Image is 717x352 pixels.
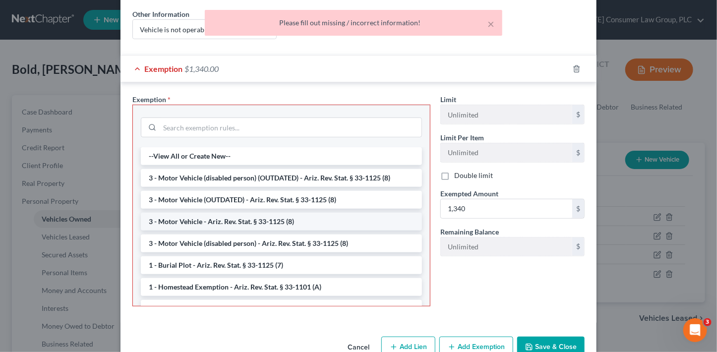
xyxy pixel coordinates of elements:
li: 3 - Motor Vehicle (disabled person) (OUTDATED) - Ariz. Rev. Stat. § 33-1125 (8) [141,169,422,187]
span: $1,340.00 [184,64,219,73]
li: 3 - Motor Vehicle (disabled person) - Ariz. Rev. Stat. § 33-1125 (8) [141,235,422,252]
iframe: Intercom live chat [683,318,707,342]
div: Please fill out missing / incorrect information! [213,18,494,28]
span: Exemption [132,95,166,104]
label: Other Information [132,9,189,19]
div: $ [572,105,584,124]
input: Search exemption rules... [160,118,421,137]
li: 10 - Firearms - Ariz. Rev. Stat. § 33-1125 (10) [141,300,422,318]
li: --View All or Create New-- [141,147,422,165]
span: Exemption [144,64,182,73]
input: -- [441,143,572,162]
span: Limit [440,95,456,104]
label: Remaining Balance [440,227,499,237]
button: × [487,18,494,30]
div: $ [572,199,584,218]
span: 3 [704,318,712,326]
input: 0.00 [441,199,572,218]
li: 1 - Homestead Exemption - Ariz. Rev. Stat. § 33-1101 (A) [141,278,422,296]
li: 3 - Motor Vehicle (OUTDATED) - Ariz. Rev. Stat. § 33-1125 (8) [141,191,422,209]
div: $ [572,143,584,162]
label: Limit Per Item [440,132,484,143]
div: $ [572,237,584,256]
input: -- [441,237,572,256]
input: -- [441,105,572,124]
span: Exempted Amount [440,189,498,198]
li: 1 - Burial Plot - Ariz. Rev. Stat. § 33-1125 (7) [141,256,422,274]
label: Double limit [454,171,493,180]
li: 3 - Motor Vehicle - Ariz. Rev. Stat. § 33-1125 (8) [141,213,422,231]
